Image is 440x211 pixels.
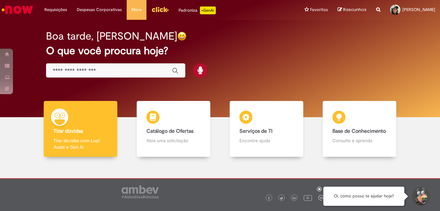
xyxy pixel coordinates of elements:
p: Encontre ajuda [239,137,294,144]
img: logo_footer_facebook.png [267,197,271,200]
a: Base de Conhecimento Consulte e aprenda [313,101,406,157]
span: Favoritos [310,6,328,13]
span: More [132,6,142,13]
img: logo_footer_workplace.png [318,195,324,201]
h2: Boa tarde, [PERSON_NAME] [46,31,177,42]
span: [PERSON_NAME] [402,7,435,12]
a: Serviços de TI Encontre ajuda [220,101,313,157]
b: Base de Conhecimento [332,128,386,134]
p: +GenAi [200,6,216,14]
span: Requisições [44,6,67,13]
p: Tirar dúvidas com Lupi Assist e Gen Ai [53,137,108,150]
img: logo_footer_linkedin.png [293,196,296,200]
img: logo_footer_twitter.png [280,197,283,200]
a: Tirar dúvidas Tirar dúvidas com Lupi Assist e Gen Ai [34,101,127,157]
h2: O que você procura hoje? [46,45,394,56]
div: Padroniza [179,6,216,14]
b: Tirar dúvidas [53,128,83,134]
a: Catálogo de Ofertas Abra uma solicitação [127,101,220,157]
img: happy-face.png [177,31,187,41]
b: Catálogo de Ofertas [146,128,193,134]
div: Oi, como posso te ajudar hoje? [323,187,404,206]
b: Serviços de TI [239,128,272,134]
a: Rascunhos [338,7,366,13]
img: logo_footer_youtube.png [304,193,312,202]
span: Despesas Corporativas [77,6,122,13]
button: Iniciar Conversa de Suporte [411,187,430,206]
img: ServiceNow [1,3,34,16]
p: Consulte e aprenda [332,137,387,144]
img: click_logo_yellow_360x200.png [151,5,169,14]
span: Rascunhos [343,6,366,13]
p: Abra uma solicitação [146,137,201,144]
img: logo_footer_ambev_rotulo_gray.png [122,185,159,198]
